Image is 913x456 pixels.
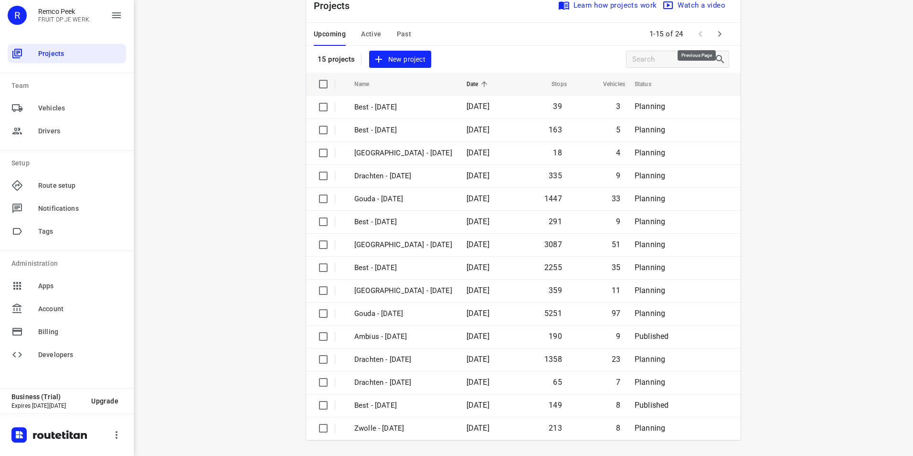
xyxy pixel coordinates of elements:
[635,78,664,90] span: Status
[11,393,84,401] p: Business (Trial)
[616,125,620,134] span: 5
[354,354,452,365] p: Drachten - [DATE]
[635,263,665,272] span: Planning
[467,240,489,249] span: [DATE]
[369,51,431,68] button: New project
[467,401,489,410] span: [DATE]
[8,44,126,63] div: Projects
[467,194,489,203] span: [DATE]
[8,345,126,364] div: Developers
[467,217,489,226] span: [DATE]
[91,397,118,405] span: Upgrade
[38,204,122,214] span: Notifications
[397,28,412,40] span: Past
[549,401,562,410] span: 149
[318,55,355,64] p: 15 projects
[616,401,620,410] span: 8
[84,392,126,410] button: Upgrade
[8,6,27,25] div: R
[314,28,346,40] span: Upcoming
[539,78,567,90] span: Stops
[354,262,452,273] p: Best - [DATE]
[553,378,562,387] span: 65
[467,378,489,387] span: [DATE]
[354,148,452,159] p: Antwerpen - Tuesday
[635,401,669,410] span: Published
[354,377,452,388] p: Drachten - Friday
[467,102,489,111] span: [DATE]
[8,98,126,118] div: Vehicles
[11,259,126,269] p: Administration
[8,199,126,218] div: Notifications
[616,171,620,180] span: 9
[8,176,126,195] div: Route setup
[38,350,122,360] span: Developers
[616,217,620,226] span: 9
[646,24,687,44] span: 1-15 of 24
[544,240,562,249] span: 3087
[38,227,122,237] span: Tags
[467,78,491,90] span: Date
[11,81,126,91] p: Team
[38,304,122,314] span: Account
[635,148,665,157] span: Planning
[8,322,126,341] div: Billing
[553,102,562,111] span: 39
[354,78,382,90] span: Name
[616,148,620,157] span: 4
[635,355,665,364] span: Planning
[591,78,625,90] span: Vehicles
[612,240,620,249] span: 51
[635,125,665,134] span: Planning
[11,158,126,168] p: Setup
[635,194,665,203] span: Planning
[467,423,489,433] span: [DATE]
[612,309,620,318] span: 97
[544,309,562,318] span: 5251
[38,181,122,191] span: Route setup
[544,263,562,272] span: 2255
[612,194,620,203] span: 33
[544,355,562,364] span: 1358
[38,327,122,337] span: Billing
[38,281,122,291] span: Apps
[632,52,714,67] input: Search projects
[553,148,562,157] span: 18
[635,378,665,387] span: Planning
[612,286,620,295] span: 11
[8,222,126,241] div: Tags
[354,217,452,228] p: Best - [DATE]
[635,309,665,318] span: Planning
[549,423,562,433] span: 213
[38,16,89,23] p: FRUIT OP JE WERK
[549,217,562,226] span: 291
[38,8,89,15] p: Remco Peek
[612,263,620,272] span: 35
[467,309,489,318] span: [DATE]
[612,355,620,364] span: 23
[8,121,126,141] div: Drivers
[635,286,665,295] span: Planning
[8,299,126,318] div: Account
[467,148,489,157] span: [DATE]
[354,125,452,136] p: Best - Thursday
[616,332,620,341] span: 9
[467,171,489,180] span: [DATE]
[549,125,562,134] span: 163
[710,24,729,43] span: Next Page
[635,171,665,180] span: Planning
[714,54,729,65] div: Search
[467,263,489,272] span: [DATE]
[354,400,452,411] p: Best - Friday
[616,378,620,387] span: 7
[635,332,669,341] span: Published
[635,423,665,433] span: Planning
[354,331,452,342] p: Ambius - [DATE]
[361,28,381,40] span: Active
[635,217,665,226] span: Planning
[8,276,126,295] div: Apps
[549,171,562,180] span: 335
[467,355,489,364] span: [DATE]
[354,239,452,250] p: Zwolle - Monday
[354,423,452,434] p: Zwolle - Friday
